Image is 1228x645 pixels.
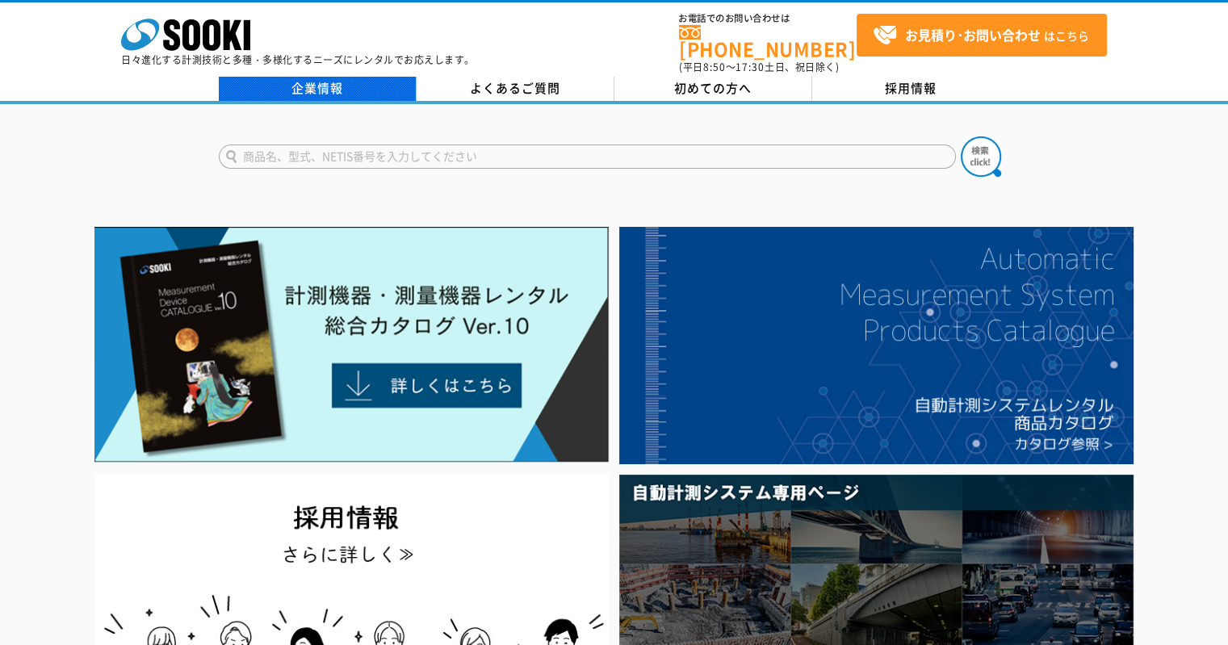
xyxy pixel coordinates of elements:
[679,25,857,58] a: [PHONE_NUMBER]
[417,77,614,101] a: よくあるご質問
[703,60,726,74] span: 8:50
[873,23,1089,48] span: はこちら
[614,77,812,101] a: 初めての方へ
[812,77,1010,101] a: 採用情報
[219,77,417,101] a: 企業情報
[905,25,1041,44] strong: お見積り･お問い合わせ
[94,227,609,463] img: Catalog Ver10
[679,60,839,74] span: (平日 ～ 土日、祝日除く)
[679,14,857,23] span: お電話でのお問い合わせは
[619,227,1134,464] img: 自動計測システムカタログ
[121,55,475,65] p: 日々進化する計測技術と多種・多様化するニーズにレンタルでお応えします。
[674,79,752,97] span: 初めての方へ
[857,14,1107,57] a: お見積り･お問い合わせはこちら
[736,60,765,74] span: 17:30
[961,136,1001,177] img: btn_search.png
[219,144,956,169] input: 商品名、型式、NETIS番号を入力してください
